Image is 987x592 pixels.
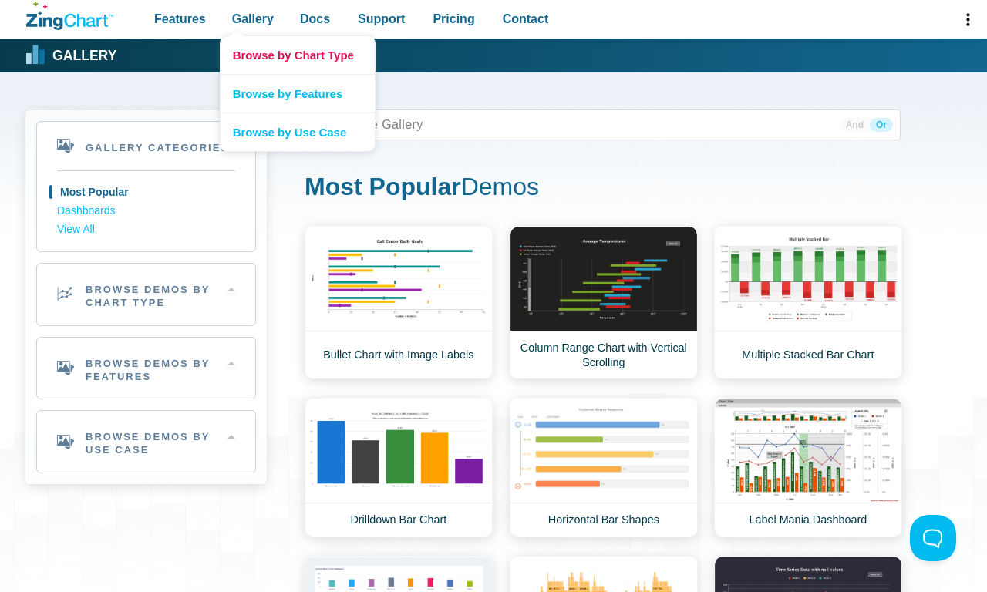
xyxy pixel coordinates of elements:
a: Browse by Chart Type [221,36,375,74]
a: Multiple Stacked Bar Chart [714,226,902,379]
span: And [840,118,870,132]
a: Drilldown Bar Chart [305,398,493,537]
a: Most Popular [57,183,235,202]
a: Horizontal Bar Shapes [510,398,698,537]
a: Label Mania Dashboard [714,398,902,537]
iframe: Toggle Customer Support [910,515,956,561]
a: Browse by Features [221,74,375,113]
span: Pricing [433,8,474,29]
a: Column Range Chart with Vertical Scrolling [510,226,698,379]
a: Dashboards [57,202,235,220]
span: Support [358,8,405,29]
h2: Browse Demos By Chart Type [37,264,255,325]
a: ZingChart Logo. Click to return to the homepage [26,2,113,30]
a: Bullet Chart with Image Labels [305,226,493,379]
strong: Gallery [52,49,116,63]
h2: Browse Demos By Use Case [37,411,255,473]
span: Features [154,8,206,29]
h2: Browse Demos By Features [37,338,255,399]
a: Gallery [26,44,116,67]
h1: Demos [305,171,901,206]
a: View All [57,220,235,239]
span: Or [870,118,893,132]
strong: Most Popular [305,173,461,200]
span: Docs [300,8,330,29]
span: Gallery [232,8,274,29]
h2: Gallery Categories [37,122,255,170]
a: Browse by Use Case [221,113,375,151]
span: Contact [503,8,549,29]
